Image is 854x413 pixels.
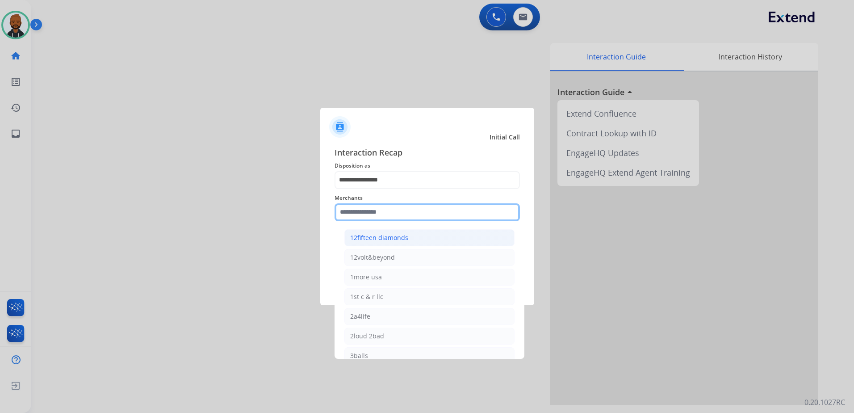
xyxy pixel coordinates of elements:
div: 12fifteen diamonds [350,233,408,242]
div: 3balls [350,351,368,360]
span: Interaction Recap [335,146,520,160]
div: 1st c & r llc [350,292,383,301]
span: Disposition as [335,160,520,171]
img: contactIcon [329,116,351,138]
p: 0.20.1027RC [804,397,845,408]
div: 1more usa [350,273,382,282]
div: 2loud 2bad [350,332,384,341]
div: 12volt&beyond [350,253,395,262]
span: Initial Call [490,133,520,142]
div: 2a4life [350,312,370,321]
span: Merchants [335,193,520,203]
